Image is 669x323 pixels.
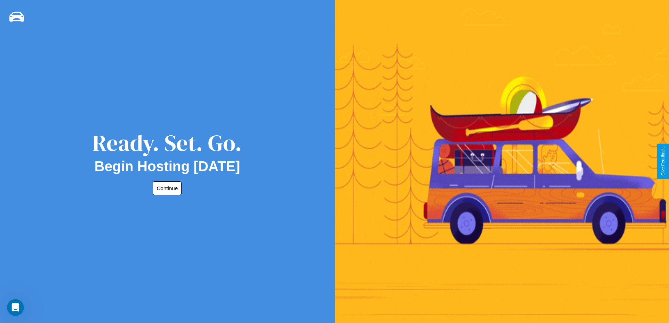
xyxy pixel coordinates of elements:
h2: Begin Hosting [DATE] [94,159,240,174]
div: Ready. Set. Go. [92,127,242,159]
div: Give Feedback [661,147,665,176]
button: Continue [153,181,182,195]
iframe: Intercom live chat [7,299,24,316]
